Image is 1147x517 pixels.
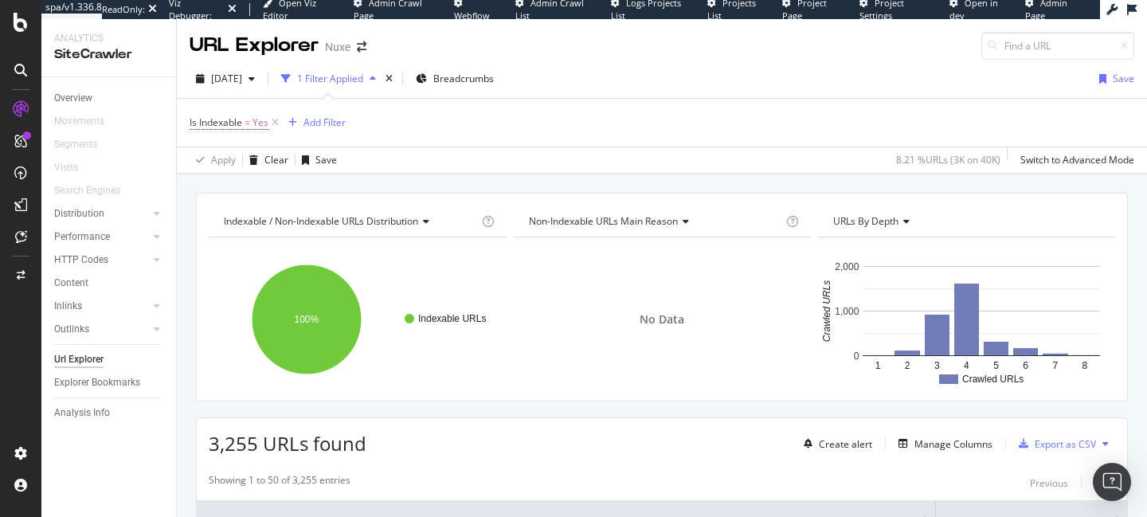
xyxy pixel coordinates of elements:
h4: Non-Indexable URLs Main Reason [526,209,784,234]
button: Export as CSV [1012,431,1096,456]
button: Switch to Advanced Mode [1014,147,1134,173]
a: Search Engines [54,182,136,199]
button: Save [1093,66,1134,92]
div: Clear [264,153,288,166]
div: ReadOnly: [102,3,145,16]
text: Crawled URLs [962,374,1024,385]
div: arrow-right-arrow-left [357,41,366,53]
svg: A chart. [818,250,1115,389]
a: Distribution [54,206,149,222]
div: Switch to Advanced Mode [1020,153,1134,166]
a: Performance [54,229,149,245]
a: Overview [54,90,165,107]
text: 0 [854,351,859,362]
div: Nuxe [325,39,350,55]
a: Inlinks [54,298,149,315]
span: = [245,116,250,129]
div: times [382,71,396,87]
button: Add Filter [282,113,346,132]
span: Non-Indexable URLs Main Reason [529,214,678,228]
text: Crawled URLs [821,280,832,342]
svg: A chart. [209,250,506,389]
button: 1 Filter Applied [275,66,382,92]
a: Analysis Info [54,405,165,421]
text: 5 [994,360,1000,371]
div: Showing 1 to 50 of 3,255 entries [209,473,350,492]
button: Save [296,147,337,173]
div: 1 Filter Applied [297,72,363,85]
h4: Indexable / Non-Indexable URLs Distribution [221,209,479,234]
div: Export as CSV [1035,437,1096,451]
span: No Data [640,311,684,327]
div: Distribution [54,206,104,222]
div: Visits [54,159,78,176]
a: Url Explorer [54,351,165,368]
button: Apply [190,147,236,173]
text: 1,000 [836,306,859,317]
div: Analytics [54,32,163,45]
div: HTTP Codes [54,252,108,268]
a: Movements [54,113,120,130]
span: URLs by Depth [833,214,898,228]
span: 3,255 URLs found [209,430,366,456]
text: 1 [875,360,881,371]
span: Is Indexable [190,116,242,129]
div: Explorer Bookmarks [54,374,140,391]
text: 7 [1053,360,1059,371]
a: Explorer Bookmarks [54,374,165,391]
a: Content [54,275,165,292]
text: 2 [905,360,910,371]
text: 4 [964,360,969,371]
div: Manage Columns [914,437,992,451]
button: Breadcrumbs [409,66,500,92]
div: Add Filter [303,116,346,129]
span: Webflow [454,10,490,22]
a: Outlinks [54,321,149,338]
button: Manage Columns [892,434,992,453]
button: Create alert [797,431,872,456]
div: Save [1113,72,1134,85]
div: Save [315,153,337,166]
a: Segments [54,136,113,153]
button: [DATE] [190,66,261,92]
div: Create alert [819,437,872,451]
div: Segments [54,136,97,153]
div: Previous [1030,476,1068,490]
div: Inlinks [54,298,82,315]
span: 2025 Aug. 21st [211,72,242,85]
a: HTTP Codes [54,252,149,268]
button: Clear [243,147,288,173]
div: Apply [211,153,236,166]
span: Breadcrumbs [433,72,494,85]
input: Find a URL [981,32,1134,60]
h4: URLs by Depth [830,209,1101,234]
div: Content [54,275,88,292]
div: Url Explorer [54,351,104,368]
div: Analysis Info [54,405,110,421]
div: URL Explorer [190,32,319,59]
span: Indexable / Non-Indexable URLs distribution [224,214,418,228]
div: SiteCrawler [54,45,163,64]
button: Previous [1030,473,1068,492]
text: 100% [295,314,319,325]
div: Overview [54,90,92,107]
div: Search Engines [54,182,120,199]
div: Movements [54,113,104,130]
div: Open Intercom Messenger [1093,463,1131,501]
text: 3 [934,360,940,371]
text: 6 [1024,360,1029,371]
a: Visits [54,159,94,176]
div: Performance [54,229,110,245]
text: Indexable URLs [418,313,486,324]
span: Yes [252,112,268,134]
text: 8 [1082,360,1088,371]
text: 2,000 [836,261,859,272]
div: Outlinks [54,321,89,338]
div: 8.21 % URLs ( 3K on 40K ) [896,153,1000,166]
